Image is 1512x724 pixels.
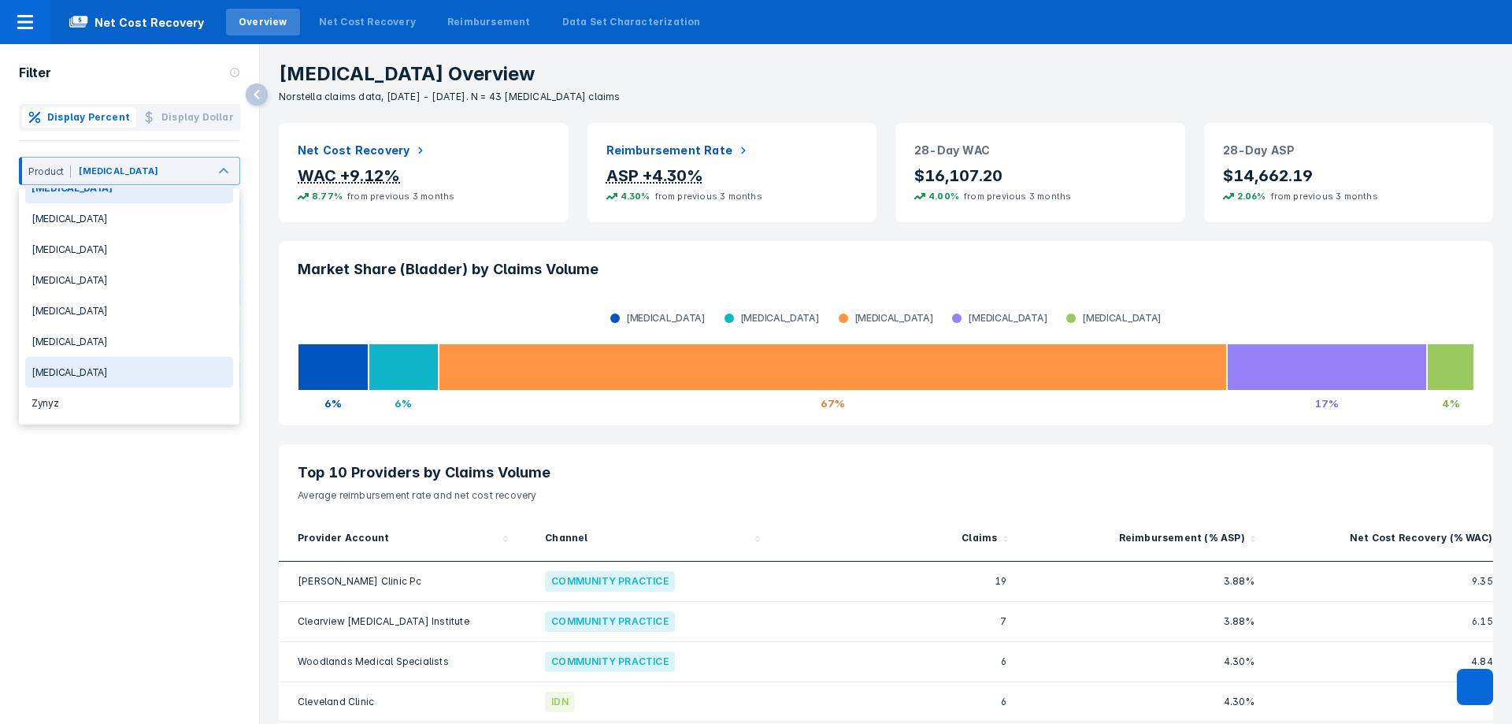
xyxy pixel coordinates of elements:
div: [MEDICAL_DATA] [25,234,233,265]
div: 28-Day ASP$14,662.192.06%from previous 3 months [1195,113,1503,232]
div: Reimbursement (% ASP) [1119,531,1245,548]
h2: 28-Day ASP [1223,142,1295,159]
div: [MEDICAL_DATA] [25,357,233,388]
div: ASP +4.30% [606,166,703,185]
div: 4.30% [1045,652,1254,672]
div: Sort [778,522,1025,562]
div: Clearview [MEDICAL_DATA] Institute [298,611,507,632]
div: Woodlands Medical Specialists [298,652,507,672]
span: Community Practice [545,571,675,592]
div: Sort [1026,522,1273,562]
div: 4.84% [1292,652,1502,672]
p: $14,662.19 [1223,165,1475,186]
span: Display Dollar [161,110,234,124]
a: Net Cost Recovery [306,9,428,35]
span: IDN [545,692,575,712]
div: Channel [545,531,587,548]
div: Claims [962,531,997,548]
div: 4.30% [1045,692,1254,712]
div: 28-Day WAC$16,107.204.00%from previous 3 months [886,113,1195,232]
p: 4.00% [928,189,959,203]
p: $16,107.20 [914,165,1166,186]
div: Sort [526,522,778,562]
div: WAC +9.12% [298,166,400,185]
a: Overview [226,9,300,35]
div: [MEDICAL_DATA] [25,295,233,326]
p: 4.30% [621,189,650,203]
p: Average reimbursement rate and net cost recovery [298,482,1474,503]
div: [MEDICAL_DATA] [943,312,1057,325]
div: Net Cost Recovery [319,15,416,29]
span: from previous 3 months [959,189,1085,203]
div: Sort [279,522,526,562]
span: from previous 3 months [650,189,776,203]
div: [MEDICAL_DATA] [25,326,233,357]
div: 6% [298,391,369,416]
button: Display Percent [22,107,136,128]
p: Norstella claims data, [DATE] - [DATE]. N = 43 [MEDICAL_DATA] claims [279,90,1512,104]
span: from previous 3 months [343,189,469,203]
div: Cleveland Clinic [298,692,507,712]
div: 17% [1227,391,1427,416]
div: Reimbursement [447,15,531,29]
span: from previous 3 months [1266,189,1392,203]
div: [MEDICAL_DATA] [25,265,233,295]
div: [MEDICAL_DATA] [1057,312,1171,325]
div: [MEDICAL_DATA] [829,312,943,325]
span: Net Cost Recovery [50,13,223,32]
div: 3.88% [1045,571,1254,592]
div: Provider Account [298,531,389,548]
h2: Net Cost Recovery [298,142,409,159]
div: 3.88% [1045,611,1254,632]
div: Net Cost RecoveryWAC +9.12%8.77%from previous 3 months [269,113,578,232]
h3: Top 10 Providers by Claims Volume [298,463,1474,482]
div: 6.15% [1292,611,1502,632]
div: [MEDICAL_DATA] [601,312,715,325]
div: Zynyz [25,388,233,418]
div: Product [22,165,71,177]
span: Display Percent [47,110,130,124]
div: [MEDICAL_DATA] [25,173,233,203]
div: Net Cost Recovery (% WAC) [1350,531,1492,548]
div: 4% [1427,391,1474,416]
div: [MEDICAL_DATA] [79,164,158,178]
div: 7 [797,611,1006,632]
div: 6 [797,692,1006,712]
div: Overview [239,15,287,29]
div: [MEDICAL_DATA] [25,203,233,234]
div: 6% [369,391,439,416]
div: 6 [797,652,1006,672]
button: Display Dollar [136,107,240,128]
div: 19 [797,571,1006,592]
a: Data Set Characterization [550,9,713,35]
h2: Reimbursement Rate [606,142,733,159]
span: Community Practice [545,611,675,632]
div: 9.35% [1292,571,1502,592]
h2: 28-Day WAC [914,142,990,159]
div: [PERSON_NAME] Clinic Pc [298,571,507,592]
div: Data Set Characterization [562,15,701,29]
div: [MEDICAL_DATA] [715,312,829,325]
p: 2.06% [1237,189,1266,203]
p: [MEDICAL_DATA] Overview [279,63,1512,85]
p: 8.77% [312,189,343,203]
div: Contact Support [1457,669,1493,705]
div: 67% [439,391,1227,416]
a: Reimbursement [435,9,543,35]
p: Filter [19,63,51,82]
div: Reimbursement RateASP +4.30%4.30%from previous 3 months [578,113,887,232]
span: Community Practice [545,652,675,672]
h3: Market Share (Bladder) by Claims Volume [298,260,1474,279]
